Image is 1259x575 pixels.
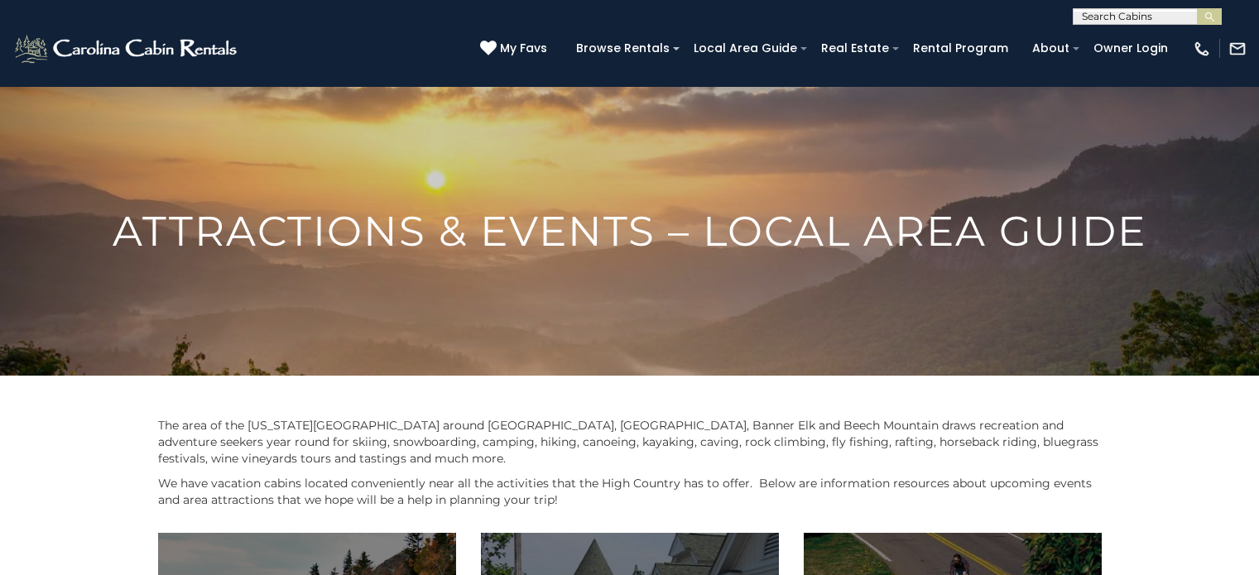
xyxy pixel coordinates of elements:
[158,417,1102,467] p: The area of the [US_STATE][GEOGRAPHIC_DATA] around [GEOGRAPHIC_DATA], [GEOGRAPHIC_DATA], Banner E...
[1085,36,1176,61] a: Owner Login
[905,36,1016,61] a: Rental Program
[12,32,242,65] img: White-1-2.png
[158,475,1102,508] p: We have vacation cabins located conveniently near all the activities that the High Country has to...
[568,36,678,61] a: Browse Rentals
[1024,36,1078,61] a: About
[500,40,547,57] span: My Favs
[813,36,897,61] a: Real Estate
[1228,40,1247,58] img: mail-regular-white.png
[685,36,805,61] a: Local Area Guide
[480,40,551,58] a: My Favs
[1193,40,1211,58] img: phone-regular-white.png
